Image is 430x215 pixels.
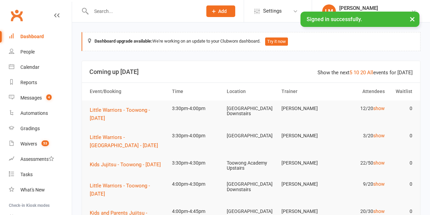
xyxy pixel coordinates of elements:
a: Reports [9,75,72,90]
div: People [20,49,35,55]
td: Toowong Academy Upstairs [224,155,278,176]
div: Automations [20,110,48,116]
span: Little Warriors - Toowong - [DATE] [90,107,150,121]
td: 0 [388,101,415,117]
div: [PERSON_NAME] [339,5,411,11]
div: Gradings [20,126,40,131]
div: LM [322,4,336,18]
td: 0 [388,155,415,171]
span: Signed in successfully. [307,16,362,22]
td: 3/20 [333,128,388,144]
div: Martial Arts [GEOGRAPHIC_DATA] [339,11,411,17]
a: show [373,106,385,111]
td: 0 [388,128,415,144]
td: 0 [388,176,415,192]
a: All [367,70,373,76]
td: [PERSON_NAME] [278,101,333,117]
th: Waitlist [388,83,415,100]
div: Dashboard [20,34,44,39]
button: Little Warriors - Toowong - [DATE] [90,182,166,198]
span: Add [218,9,227,14]
a: show [373,160,385,166]
button: Little Warriors - Toowong - [DATE] [90,106,166,122]
td: [PERSON_NAME] [278,176,333,192]
td: [GEOGRAPHIC_DATA] Downstairs [224,101,278,122]
a: 5 [349,70,352,76]
a: Automations [9,106,72,121]
th: Attendees [333,83,388,100]
div: What's New [20,187,45,193]
div: Waivers [20,141,37,147]
a: People [9,44,72,60]
td: [PERSON_NAME] [278,155,333,171]
button: Kids Jujitsu - Toowong - [DATE] [90,160,166,169]
td: 12/20 [333,101,388,117]
a: Dashboard [9,29,72,44]
a: Gradings [9,121,72,136]
a: Tasks [9,167,72,182]
th: Trainer [278,83,333,100]
span: Little Warriors - [GEOGRAPHIC_DATA] - [DATE] [90,134,158,149]
div: Show the next events for [DATE] [317,68,413,77]
div: Messages [20,95,42,101]
h3: Coming up [DATE] [89,68,413,75]
span: 4 [46,94,52,100]
button: × [406,12,418,26]
div: Tasks [20,172,33,177]
div: Reports [20,80,37,85]
span: 53 [41,140,49,146]
td: 22/50 [333,155,388,171]
button: Little Warriors - [GEOGRAPHIC_DATA] - [DATE] [90,133,166,150]
th: Time [169,83,224,100]
a: Waivers 53 [9,136,72,152]
a: 10 [354,70,359,76]
th: Location [224,83,278,100]
a: What's New [9,182,72,198]
a: Clubworx [8,7,25,24]
span: Settings [263,3,282,19]
td: 3:30pm-4:00pm [169,101,224,117]
td: 3:30pm-4:00pm [169,128,224,144]
input: Search... [89,6,197,16]
a: show [373,133,385,138]
td: [GEOGRAPHIC_DATA] [224,128,278,144]
td: 9/20 [333,176,388,192]
div: We're working on an update to your Clubworx dashboard. [82,32,420,51]
a: Messages 4 [9,90,72,106]
th: Event/Booking [87,83,169,100]
span: Little Warriors - Toowong - [DATE] [90,183,150,197]
span: Kids Jujitsu - Toowong - [DATE] [90,162,161,168]
a: Calendar [9,60,72,75]
a: show [373,181,385,187]
td: [PERSON_NAME] [278,128,333,144]
td: 4:00pm-4:30pm [169,176,224,192]
a: Assessments [9,152,72,167]
button: Add [206,5,235,17]
a: 20 [360,70,366,76]
td: [GEOGRAPHIC_DATA] Downstairs [224,176,278,198]
td: 3:30pm-4:30pm [169,155,224,171]
div: Assessments [20,156,54,162]
div: Calendar [20,64,39,70]
button: Try it now [265,37,288,46]
a: show [373,209,385,214]
strong: Dashboard upgrade available: [94,39,152,44]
